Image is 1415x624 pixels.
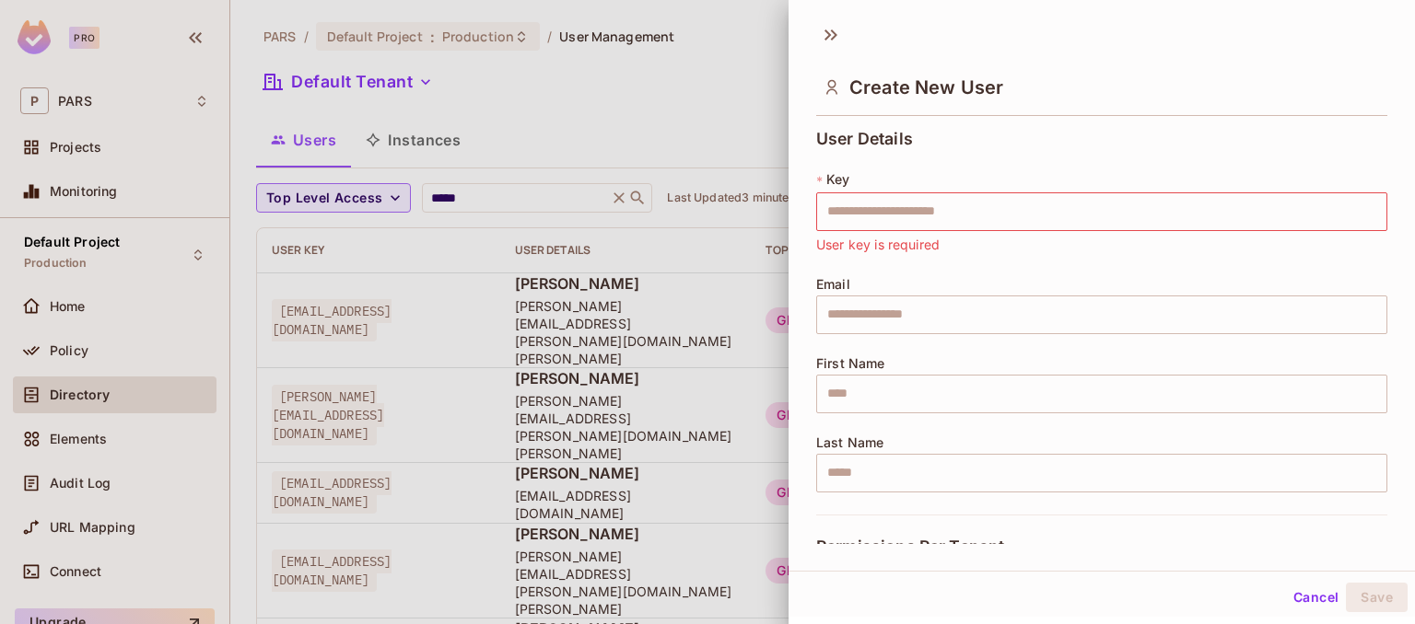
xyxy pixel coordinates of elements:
[816,435,883,450] span: Last Name
[1346,583,1408,612] button: Save
[826,172,849,187] span: Key
[816,537,1004,556] span: Permissions Per Tenant
[1286,583,1346,612] button: Cancel
[816,235,940,255] span: User key is required
[816,277,850,292] span: Email
[816,356,885,371] span: First Name
[816,130,913,148] span: User Details
[849,76,1003,98] span: Create New User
